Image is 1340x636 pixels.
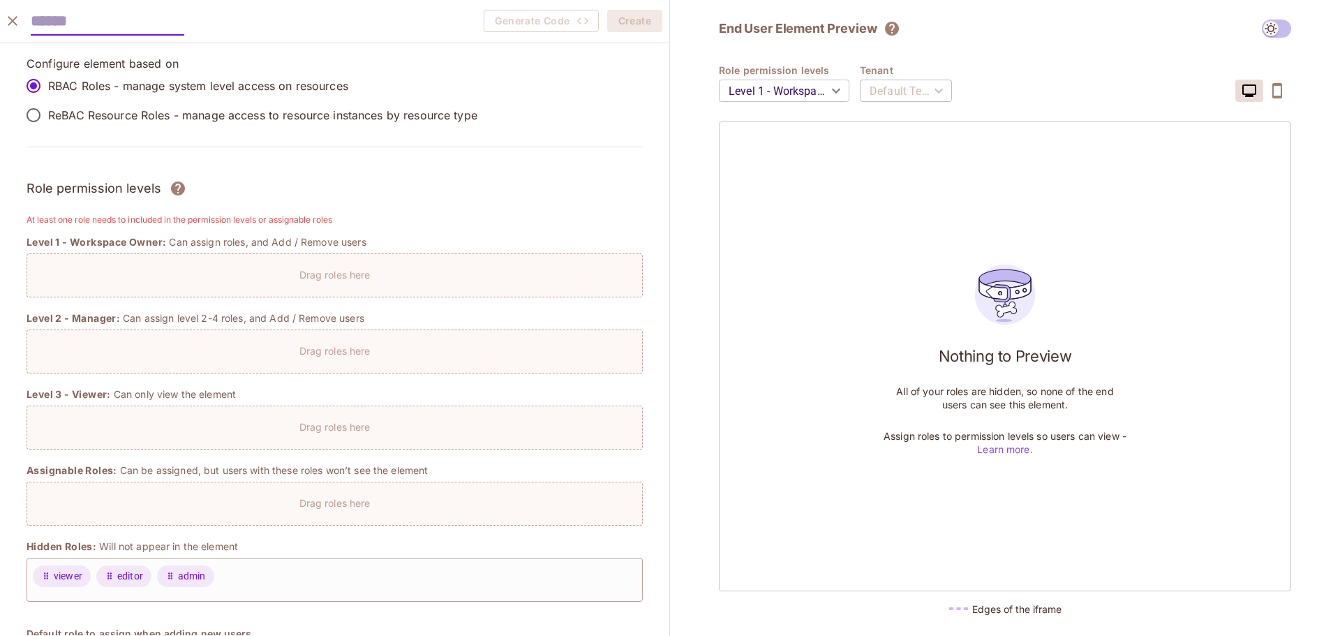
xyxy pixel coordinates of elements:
p: Drag roles here [299,268,371,281]
span: Create the element to generate code [484,10,599,32]
p: Drag roles here [299,496,371,510]
svg: The element will only show tenant specific content. No user information will be visible across te... [884,20,900,37]
h1: Nothing to Preview [939,346,1072,367]
p: RBAC Roles - manage system level access on resources [48,78,348,94]
h5: Edges of the iframe [972,602,1062,616]
span: Level 3 - Viewer: [27,387,111,401]
p: Can only view the element [114,387,236,401]
p: ReBAC Resource Roles - manage access to resource instances by resource type [48,108,477,123]
div: Default Tenant [860,71,952,110]
h2: End User Element Preview [719,20,877,37]
h4: Role permission levels [719,64,860,77]
span: Level 2 - Manager: [27,311,120,325]
p: Can be assigned, but users with these roles won’t see the element [120,464,429,477]
a: Learn more. [977,443,1032,455]
p: Can assign roles, and Add / Remove users [169,235,366,249]
p: Can assign level 2-4 roles, and Add / Remove users [123,311,364,325]
p: Drag roles here [299,420,371,434]
p: Will not appear in the element [99,540,238,553]
span: Level 1 - Workspace Owner: [27,235,166,249]
h6: At least one role needs to included in the permission levels or assignable roles [27,213,643,227]
p: Configure element based on [27,56,643,71]
h4: Tenant [860,64,962,77]
p: Assign roles to permission levels so users can view - [883,429,1127,456]
span: Assignable Roles: [27,464,117,478]
svg: Assign roles to different permission levels and grant users the correct rights over each element.... [170,180,186,197]
button: Generate Code [484,10,599,32]
p: Drag roles here [299,344,371,357]
button: Create [607,10,662,32]
span: admin [178,569,206,584]
span: editor [117,569,143,584]
span: Hidden Roles: [27,540,96,554]
p: All of your roles are hidden, so none of the end users can see this element. [883,385,1127,411]
div: Level 1 - Workspace Owner [719,71,849,110]
span: viewer [54,569,82,584]
h3: Role permission levels [27,178,161,199]
img: users_preview_empty_state [967,257,1043,332]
